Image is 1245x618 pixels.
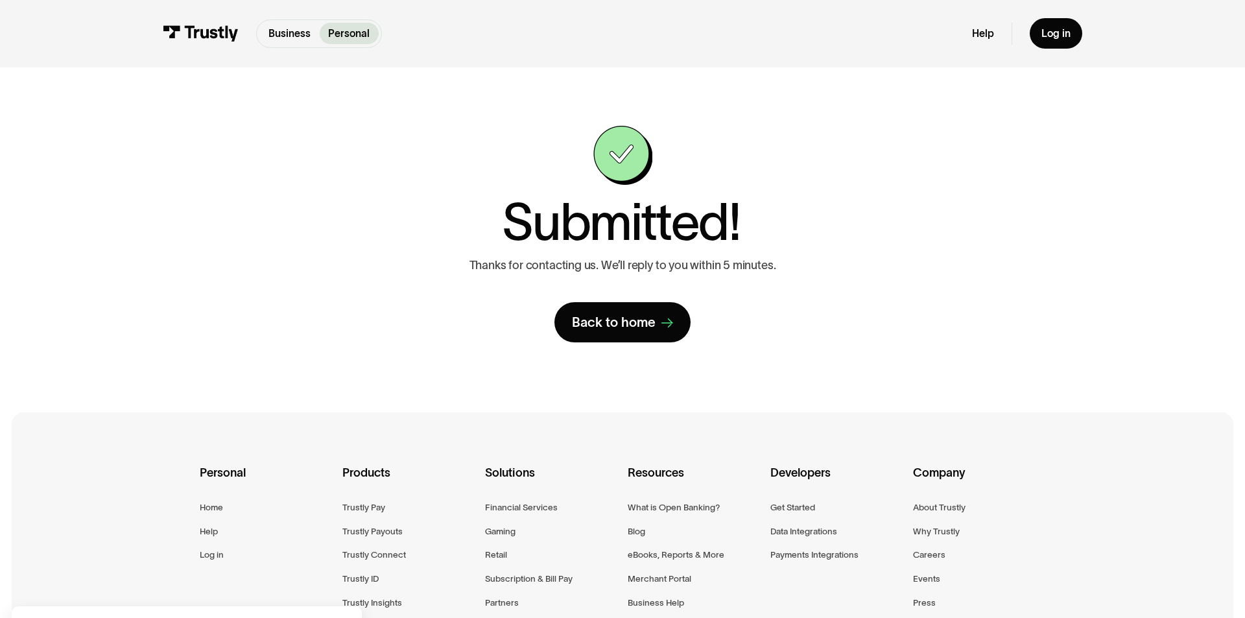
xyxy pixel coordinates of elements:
[200,500,223,515] a: Home
[268,26,311,42] p: Business
[200,524,218,539] a: Help
[342,524,403,539] a: Trustly Payouts
[913,464,1045,500] div: Company
[972,27,994,40] a: Help
[770,500,815,515] a: Get Started
[485,524,516,539] a: Gaming
[770,524,837,539] a: Data Integrations
[913,571,940,586] a: Events
[628,547,724,562] a: eBooks, Reports & More
[913,547,945,562] a: Careers
[628,595,684,610] a: Business Help
[485,547,507,562] a: Retail
[320,23,379,44] a: Personal
[342,571,379,586] a: Trustly ID
[572,314,656,331] div: Back to home
[770,464,903,500] div: Developers
[913,524,960,539] a: Why Trustly
[200,464,332,500] div: Personal
[770,547,859,562] a: Payments Integrations
[342,547,406,562] a: Trustly Connect
[628,464,760,500] div: Resources
[913,500,966,515] a: About Trustly
[328,26,370,42] p: Personal
[628,571,691,586] a: Merchant Portal
[342,464,475,500] div: Products
[502,196,740,248] h1: Submitted!
[200,547,224,562] a: Log in
[1041,27,1071,40] div: Log in
[163,25,239,42] img: Trustly Logo
[1030,18,1082,49] a: Log in
[913,595,936,610] a: Press
[554,302,691,342] a: Back to home
[260,23,320,44] a: Business
[342,595,402,610] a: Trustly Insights
[628,500,720,515] a: What is Open Banking?
[469,259,776,273] p: Thanks for contacting us. We’ll reply to you within 5 minutes.
[485,500,558,515] a: Financial Services
[485,464,617,500] div: Solutions
[628,524,645,539] a: Blog
[485,571,573,586] a: Subscription & Bill Pay
[485,595,519,610] a: Partners
[342,500,385,515] a: Trustly Pay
